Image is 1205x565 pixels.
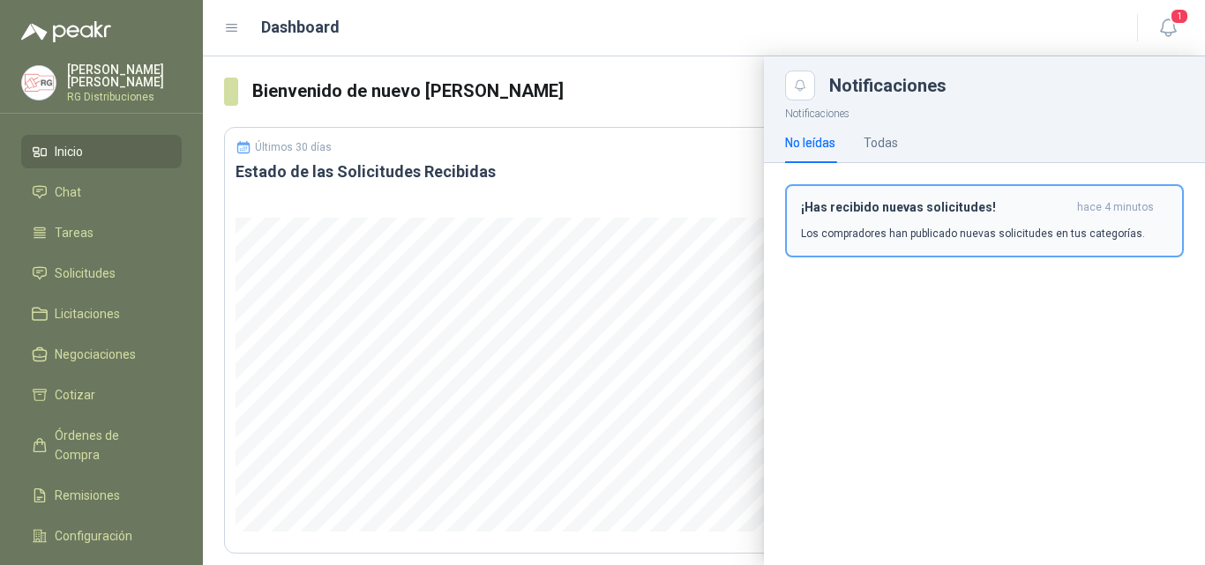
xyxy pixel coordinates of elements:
div: Notificaciones [829,77,1184,94]
span: Chat [55,182,81,202]
a: Cotizar [21,378,182,412]
a: Solicitudes [21,256,182,290]
span: Solicitudes [55,264,116,283]
span: Configuración [55,526,132,546]
p: [PERSON_NAME] [PERSON_NAME] [67,63,182,88]
a: Órdenes de Compra [21,419,182,472]
a: Configuración [21,519,182,553]
span: 1 [1170,8,1189,25]
a: Chat [21,175,182,209]
a: Remisiones [21,479,182,512]
span: Licitaciones [55,304,120,323]
img: Logo peakr [21,21,111,42]
span: Cotizar [55,385,95,405]
span: hace 4 minutos [1077,200,1154,215]
img: Company Logo [22,66,56,100]
p: Los compradores han publicado nuevas solicitudes en tus categorías. [801,226,1145,242]
span: Órdenes de Compra [55,426,165,465]
a: Negociaciones [21,338,182,371]
span: Inicio [55,142,83,161]
a: Inicio [21,135,182,168]
span: Remisiones [55,486,120,505]
p: Notificaciones [764,100,1205,123]
p: RG Distribuciones [67,92,182,102]
div: No leídas [785,133,835,152]
a: Tareas [21,216,182,249]
button: ¡Has recibido nuevas solicitudes!hace 4 minutos Los compradores han publicado nuevas solicitudes ... [785,184,1184,257]
span: Negociaciones [55,345,136,364]
h1: Dashboard [261,15,340,40]
button: 1 [1152,12,1184,44]
h3: ¡Has recibido nuevas solicitudes! [801,200,1070,215]
button: Close [785,71,815,100]
span: Tareas [55,223,94,242]
div: Todas [864,133,898,152]
a: Licitaciones [21,297,182,331]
